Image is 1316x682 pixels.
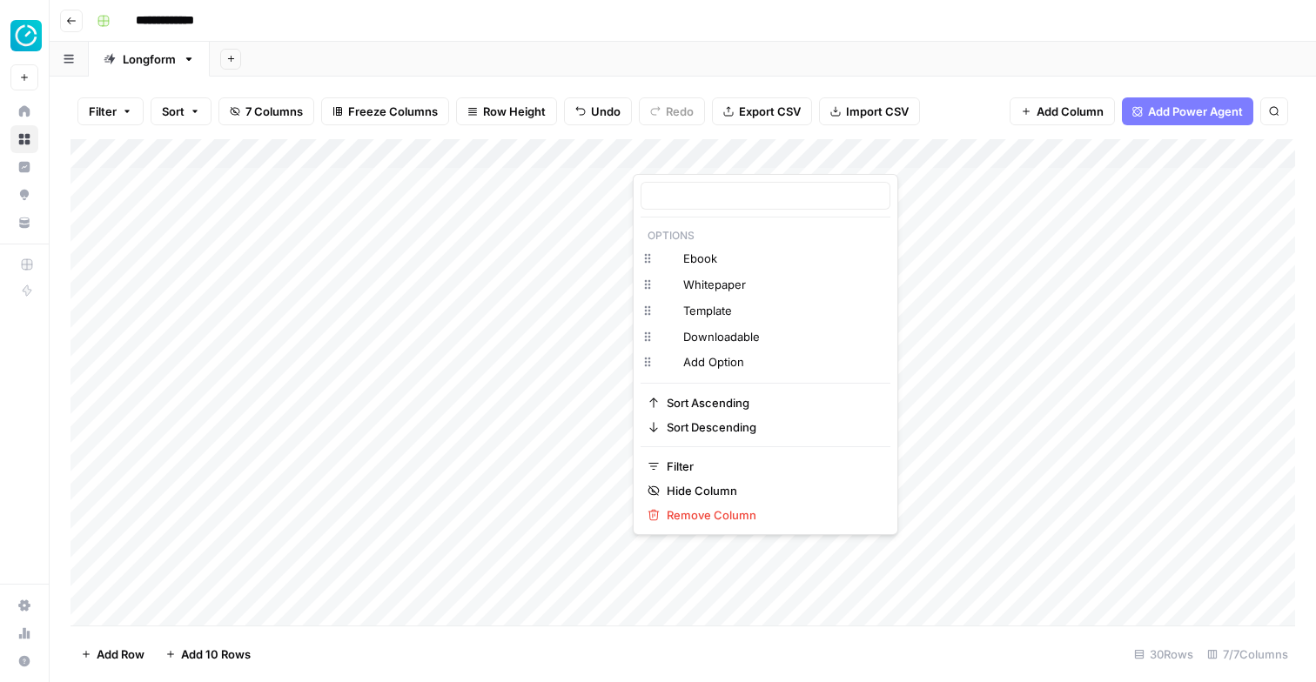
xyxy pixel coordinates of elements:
button: Add 10 Rows [155,640,261,668]
a: Insights [10,153,38,181]
button: Freeze Columns [321,97,449,125]
button: Export CSV [712,97,812,125]
a: Opportunities [10,181,38,209]
img: TimeChimp Logo [10,20,42,51]
span: Sort [162,103,185,120]
span: Add Column [1037,103,1104,120]
a: Longform [89,42,210,77]
span: Sort Descending [667,418,876,436]
input: Add Option [683,353,883,371]
button: Import CSV [819,97,920,125]
span: Sort Ascending [667,394,876,411]
span: Filter [667,458,876,475]
span: Import CSV [846,103,909,120]
button: Workspace: TimeChimp [10,14,38,57]
span: Add Row [97,645,144,663]
span: Export CSV [739,103,801,120]
span: Row Height [483,103,546,120]
button: Add Row [70,640,155,668]
div: 30 Rows [1127,640,1200,668]
span: Hide Column [667,482,876,499]
button: Add Column [1010,97,1115,125]
span: Undo [591,103,621,120]
button: Undo [564,97,632,125]
button: Redo [639,97,705,125]
span: Add Power Agent [1148,103,1243,120]
span: 7 Columns [245,103,303,120]
button: Filter [77,97,144,125]
div: 7/7 Columns [1200,640,1295,668]
span: Remove Column [667,506,876,524]
button: Help + Support [10,647,38,675]
span: Filter [89,103,117,120]
a: Your Data [10,209,38,237]
button: 7 Columns [218,97,314,125]
button: Add Power Agent [1122,97,1253,125]
a: Settings [10,592,38,619]
div: Longform [123,50,176,68]
p: Options [641,224,890,247]
a: Browse [10,125,38,153]
span: Add 10 Rows [181,645,251,663]
button: Row Height [456,97,557,125]
span: Redo [666,103,694,120]
a: Usage [10,619,38,647]
button: Sort [151,97,211,125]
a: Home [10,97,38,125]
span: Freeze Columns [348,103,438,120]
